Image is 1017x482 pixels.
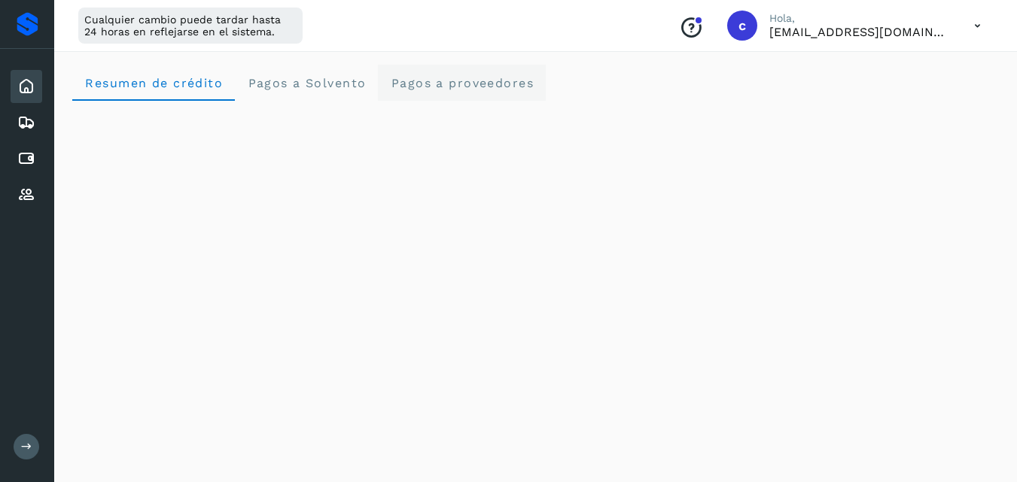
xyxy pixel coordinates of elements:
div: Embarques [11,106,42,139]
p: contabilidad5@easo.com [769,25,950,39]
span: Pagos a proveedores [390,76,534,90]
div: Inicio [11,70,42,103]
div: Cuentas por pagar [11,142,42,175]
span: Resumen de crédito [84,76,223,90]
div: Cualquier cambio puede tardar hasta 24 horas en reflejarse en el sistema. [78,8,303,44]
span: Pagos a Solvento [247,76,366,90]
div: Proveedores [11,178,42,211]
p: Hola, [769,12,950,25]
